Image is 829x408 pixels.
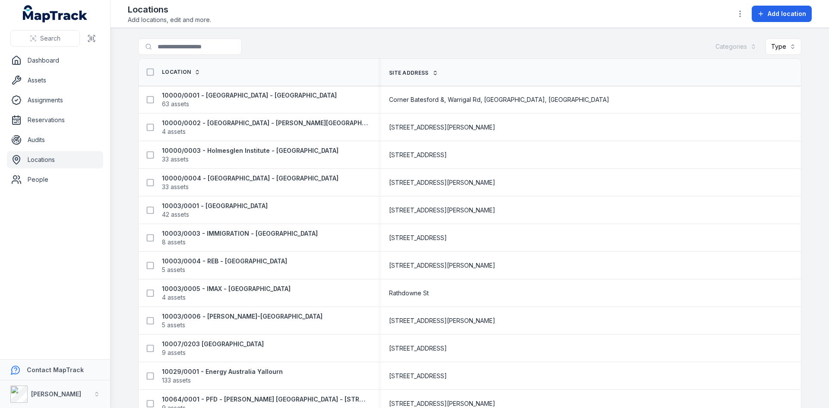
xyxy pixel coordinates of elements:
a: 10000/0004 - [GEOGRAPHIC_DATA] - [GEOGRAPHIC_DATA]33 assets [162,174,339,191]
span: Corner Batesford &, Warrigal Rd, [GEOGRAPHIC_DATA], [GEOGRAPHIC_DATA] [389,95,609,104]
strong: 10029/0001 - Energy Australia Yallourn [162,367,283,376]
span: 33 assets [162,155,189,164]
span: 133 assets [162,376,191,385]
span: 42 assets [162,210,189,219]
a: 10003/0006 - [PERSON_NAME]-[GEOGRAPHIC_DATA]5 assets [162,312,323,329]
strong: 10003/0005 - IMAX - [GEOGRAPHIC_DATA] [162,285,291,293]
span: Add locations, edit and more. [128,16,211,24]
strong: 10003/0003 - IMMIGRATION - [GEOGRAPHIC_DATA] [162,229,318,238]
strong: 10000/0004 - [GEOGRAPHIC_DATA] - [GEOGRAPHIC_DATA] [162,174,339,183]
span: [STREET_ADDRESS][PERSON_NAME] [389,178,495,187]
span: [STREET_ADDRESS] [389,344,447,353]
a: People [7,171,103,188]
span: [STREET_ADDRESS][PERSON_NAME] [389,316,495,325]
span: 4 assets [162,127,186,136]
a: 10007/0203 [GEOGRAPHIC_DATA]9 assets [162,340,264,357]
span: [STREET_ADDRESS] [389,234,447,242]
a: Location [162,69,200,76]
a: Assets [7,72,103,89]
span: [STREET_ADDRESS][PERSON_NAME] [389,123,495,132]
a: 10000/0001 - [GEOGRAPHIC_DATA] - [GEOGRAPHIC_DATA]63 assets [162,91,337,108]
a: Locations [7,151,103,168]
strong: 10000/0003 - Holmesglen Institute - [GEOGRAPHIC_DATA] [162,146,339,155]
span: [STREET_ADDRESS] [389,372,447,380]
button: Add location [752,6,812,22]
button: Type [766,38,801,55]
strong: 10003/0006 - [PERSON_NAME]-[GEOGRAPHIC_DATA] [162,312,323,321]
span: Add location [768,9,806,18]
span: Search [40,34,60,43]
span: Rathdowne St [389,289,429,297]
span: [STREET_ADDRESS] [389,151,447,159]
a: 10003/0003 - IMMIGRATION - [GEOGRAPHIC_DATA]8 assets [162,229,318,247]
strong: Contact MapTrack [27,366,84,373]
h2: Locations [128,3,211,16]
span: [STREET_ADDRESS][PERSON_NAME] [389,261,495,270]
a: 10003/0004 - REB - [GEOGRAPHIC_DATA]5 assets [162,257,287,274]
a: 10029/0001 - Energy Australia Yallourn133 assets [162,367,283,385]
a: 10000/0002 - [GEOGRAPHIC_DATA] - [PERSON_NAME][GEOGRAPHIC_DATA]4 assets [162,119,368,136]
button: Search [10,30,80,47]
a: 10000/0003 - Holmesglen Institute - [GEOGRAPHIC_DATA]33 assets [162,146,339,164]
strong: 10000/0002 - [GEOGRAPHIC_DATA] - [PERSON_NAME][GEOGRAPHIC_DATA] [162,119,368,127]
strong: [PERSON_NAME] [31,390,81,398]
a: Dashboard [7,52,103,69]
span: [STREET_ADDRESS][PERSON_NAME] [389,206,495,215]
span: 5 assets [162,321,185,329]
span: 33 assets [162,183,189,191]
span: [STREET_ADDRESS][PERSON_NAME] [389,399,495,408]
a: 10003/0005 - IMAX - [GEOGRAPHIC_DATA]4 assets [162,285,291,302]
span: Site address [389,70,429,76]
strong: 10007/0203 [GEOGRAPHIC_DATA] [162,340,264,348]
a: Audits [7,131,103,149]
strong: 10064/0001 - PFD - [PERSON_NAME] [GEOGRAPHIC_DATA] - [STREET_ADDRESS][PERSON_NAME] [162,395,368,404]
span: 4 assets [162,293,186,302]
span: Location [162,69,191,76]
strong: 10000/0001 - [GEOGRAPHIC_DATA] - [GEOGRAPHIC_DATA] [162,91,337,100]
strong: 10003/0004 - REB - [GEOGRAPHIC_DATA] [162,257,287,266]
a: Reservations [7,111,103,129]
span: 63 assets [162,100,189,108]
a: MapTrack [23,5,88,22]
a: 10003/0001 - [GEOGRAPHIC_DATA]42 assets [162,202,268,219]
a: Site address [389,70,438,76]
a: Assignments [7,92,103,109]
strong: 10003/0001 - [GEOGRAPHIC_DATA] [162,202,268,210]
span: 9 assets [162,348,186,357]
span: 8 assets [162,238,186,247]
span: 5 assets [162,266,185,274]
